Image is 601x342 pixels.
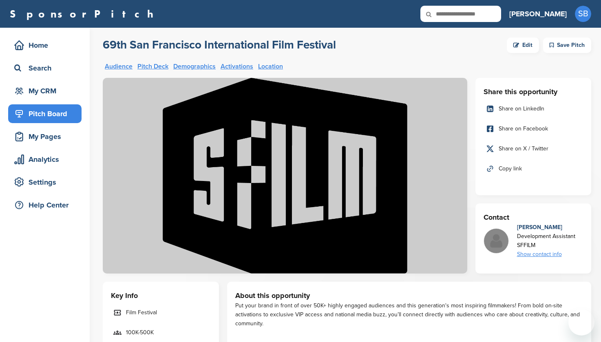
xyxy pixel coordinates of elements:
[8,127,82,146] a: My Pages
[484,140,583,157] a: Share on X / Twitter
[499,124,548,133] span: Share on Facebook
[8,104,82,123] a: Pitch Board
[484,160,583,177] a: Copy link
[137,63,168,70] a: Pitch Deck
[8,36,82,55] a: Home
[258,63,283,70] a: Location
[12,106,82,121] div: Pitch Board
[484,229,508,253] img: Missing
[517,250,575,259] div: Show contact info
[103,38,336,53] a: 69th San Francisco International Film Festival
[517,241,575,250] div: SFFILM
[173,63,216,70] a: Demographics
[126,308,157,317] span: Film Festival
[499,144,548,153] span: Share on X / Twitter
[12,152,82,167] div: Analytics
[484,120,583,137] a: Share on Facebook
[507,38,539,53] a: Edit
[517,232,575,241] div: Development Assistant
[12,175,82,190] div: Settings
[103,38,336,52] h2: 69th San Francisco International Film Festival
[575,6,591,22] span: SB
[12,129,82,144] div: My Pages
[111,290,211,301] h3: Key Info
[12,198,82,212] div: Help Center
[12,61,82,75] div: Search
[517,223,575,232] div: [PERSON_NAME]
[103,78,467,274] img: Sponsorpitch &
[126,328,154,337] span: 100K-500K
[509,5,567,23] a: [PERSON_NAME]
[12,84,82,98] div: My CRM
[10,9,159,19] a: SponsorPitch
[8,196,82,214] a: Help Center
[543,38,591,53] div: Save Pitch
[12,38,82,53] div: Home
[484,86,583,97] h3: Share this opportunity
[568,309,594,335] iframe: Button to launch messaging window
[221,63,253,70] a: Activations
[8,59,82,77] a: Search
[499,164,522,173] span: Copy link
[484,100,583,117] a: Share on LinkedIn
[8,173,82,192] a: Settings
[499,104,544,113] span: Share on LinkedIn
[509,8,567,20] h3: [PERSON_NAME]
[235,290,583,301] h3: About this opportunity
[8,82,82,100] a: My CRM
[105,63,133,70] a: Audience
[235,301,583,328] div: Put your brand in front of over 50K+ highly engaged audiences and this generation's most inspirin...
[8,150,82,169] a: Analytics
[484,212,583,223] h3: Contact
